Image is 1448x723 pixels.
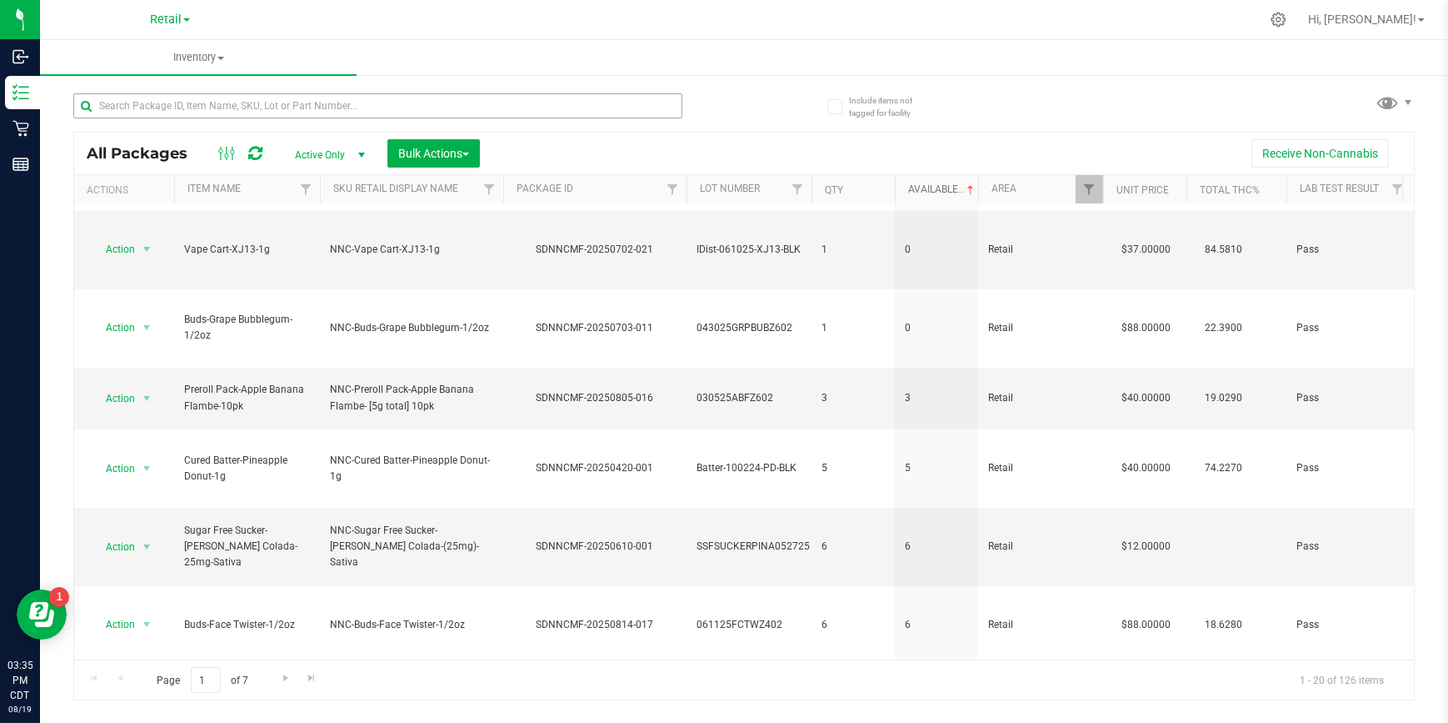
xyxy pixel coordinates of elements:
span: 3 [821,390,885,406]
span: 061125FCTWZ402 [697,617,801,633]
p: 08/19 [7,703,32,715]
span: select [137,457,157,480]
div: SDNNCMF-20250805-016 [501,390,689,406]
span: 84.5810 [1196,238,1251,262]
span: Retail [988,460,1093,476]
button: Bulk Actions [387,139,480,168]
span: 3 [905,390,968,406]
span: 1 - 20 of 126 items [1286,667,1397,692]
div: Actions [87,184,167,196]
span: All Packages [87,144,204,163]
span: SSFSUCKERPINA052725 [697,539,810,555]
span: 74.2270 [1196,456,1251,480]
span: 5 [821,460,885,476]
span: $37.00000 [1113,238,1179,262]
inline-svg: Inbound [12,48,29,65]
span: Action [91,238,136,261]
a: Filter [292,175,320,203]
div: SDNNCMF-20250420-001 [501,460,689,476]
span: Action [91,535,136,559]
span: NNC-Buds-Face Twister-1/2oz [330,617,493,633]
a: Qty [825,184,843,196]
span: $12.00000 [1113,535,1179,559]
div: SDNNCMF-20250702-021 [501,242,689,258]
span: NNC-Buds-Grape Bubblegum-1/2oz [330,320,493,336]
span: $88.00000 [1113,613,1179,637]
span: Pass [1296,539,1401,555]
div: SDNNCMF-20250610-001 [501,539,689,555]
span: NNC-Vape Cart-XJ13-1g [330,242,493,258]
span: Retail [988,320,1093,336]
span: NNC-Cured Batter-Pineapple Donut-1g [330,453,493,485]
span: Pass [1296,242,1401,258]
iframe: Resource center [17,590,67,640]
span: 1 [821,242,885,258]
inline-svg: Inventory [12,84,29,101]
span: Retail [988,539,1093,555]
input: 1 [191,667,221,693]
span: select [137,613,157,636]
a: Go to the next page [273,667,297,690]
a: Filter [476,175,503,203]
a: Go to the last page [300,667,324,690]
span: 6 [905,617,968,633]
div: SDNNCMF-20250703-011 [501,320,689,336]
a: Inventory [40,40,357,75]
a: Package ID [517,183,573,194]
span: Pass [1296,320,1401,336]
span: Action [91,457,136,480]
span: Page of 7 [142,667,262,693]
span: 6 [905,539,968,555]
a: Lab Test Result [1300,183,1379,194]
span: Pass [1296,617,1401,633]
span: 5 [905,460,968,476]
span: Retail [150,13,182,27]
span: 0 [905,242,968,258]
span: Retail [988,242,1093,258]
a: Filter [784,175,811,203]
span: Pass [1296,390,1401,406]
a: Lot Number [700,183,760,194]
a: Item Name [187,183,241,194]
span: 18.6280 [1196,613,1251,637]
span: Buds-Grape Bubblegum-1/2oz [184,312,310,344]
span: 19.0290 [1196,386,1251,410]
a: Filter [659,175,687,203]
p: 03:35 PM CDT [7,658,32,703]
span: IDist-061025-XJ13-BLK [697,242,801,258]
span: NNC-Preroll Pack-Apple Banana Flambe- [5g total] 10pk [330,382,493,414]
inline-svg: Retail [12,120,29,137]
span: Batter-100224-PD-BLK [697,460,801,476]
span: $40.00000 [1113,456,1179,480]
span: Action [91,387,136,410]
span: Vape Cart-XJ13-1g [184,242,310,258]
iframe: Resource center unread badge [49,587,69,607]
span: Retail [988,617,1093,633]
span: $88.00000 [1113,316,1179,340]
span: select [137,535,157,559]
span: select [137,238,157,261]
button: Receive Non-Cannabis [1251,139,1389,168]
span: Retail [988,390,1093,406]
span: Bulk Actions [398,147,469,160]
a: Filter [1384,175,1411,203]
span: 6 [821,539,885,555]
span: 1 [821,320,885,336]
span: 22.3900 [1196,316,1251,340]
span: Sugar Free Sucker-[PERSON_NAME] Colada-25mg-Sativa [184,523,310,571]
span: Action [91,316,136,339]
span: Buds-Face Twister-1/2oz [184,617,310,633]
span: select [137,316,157,339]
a: Available [908,183,977,195]
span: Action [91,613,136,636]
div: Manage settings [1268,12,1289,28]
a: SKU Retail Display Name [333,183,458,194]
span: 030525ABFZ602 [697,390,801,406]
span: Include items not tagged for facility [850,94,933,119]
input: Search Package ID, Item Name, SKU, Lot or Part Number... [73,93,682,118]
span: 6 [821,617,885,633]
span: Inventory [40,50,357,65]
span: select [137,387,157,410]
a: Area [991,183,1016,194]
